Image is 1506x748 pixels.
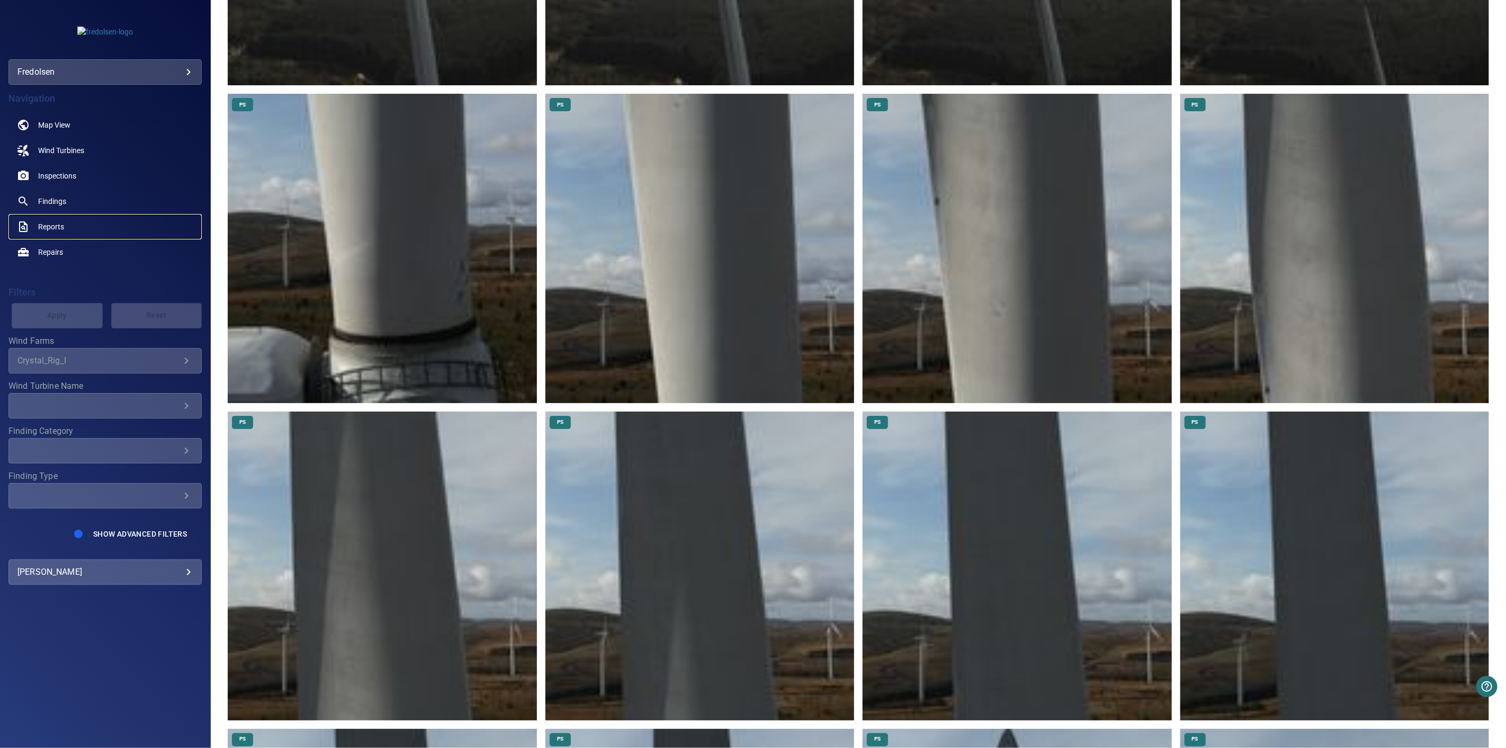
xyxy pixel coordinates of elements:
div: Finding Type [8,483,202,509]
a: inspections noActive [8,163,202,189]
label: Wind Turbine Name [8,382,202,390]
div: Finding Category [8,438,202,464]
span: Show Advanced Filters [93,530,187,538]
span: Repairs [38,247,63,257]
span: PS [551,736,570,743]
h4: Filters [8,287,202,298]
div: Wind Turbine Name [8,393,202,418]
span: PS [1186,418,1205,426]
label: Finding Type [8,472,202,480]
span: PS [551,418,570,426]
h4: Navigation [8,93,202,104]
span: Wind Turbines [38,145,84,156]
span: Reports [38,221,64,232]
label: Finding Category [8,427,202,435]
a: map noActive [8,112,202,138]
span: Findings [38,196,66,207]
div: Crystal_Rig_I [17,355,180,366]
span: Map View [38,120,70,130]
img: fredolsen-logo [77,26,133,37]
span: Inspections [38,171,76,181]
a: repairs noActive [8,239,202,265]
span: PS [1186,736,1205,743]
a: findings noActive [8,189,202,214]
a: reports noActive [8,214,202,239]
div: fredolsen [8,59,202,85]
span: PS [233,736,252,743]
div: [PERSON_NAME] [17,564,193,581]
span: PS [868,418,887,426]
span: PS [868,736,887,743]
div: fredolsen [17,64,193,81]
a: windturbines noActive [8,138,202,163]
button: Show Advanced Filters [87,526,193,542]
span: PS [1186,101,1205,109]
label: Wind Farms [8,337,202,345]
span: PS [233,101,252,109]
span: PS [551,101,570,109]
span: PS [233,418,252,426]
div: Wind Farms [8,348,202,373]
span: PS [868,101,887,109]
